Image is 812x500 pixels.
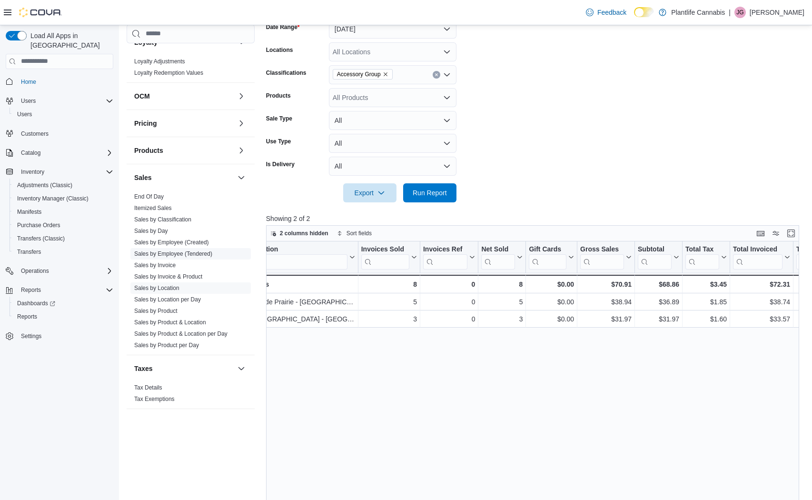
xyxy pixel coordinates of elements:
span: Sort fields [347,230,372,237]
button: Gift Cards [529,245,574,269]
h3: Products [134,145,163,155]
span: Customers [17,128,113,140]
a: Settings [17,330,45,342]
a: Sales by Day [134,227,168,234]
div: $70.91 [580,279,632,290]
div: Gross Sales [580,245,624,254]
div: 8 [481,279,523,290]
div: 0 [423,279,475,290]
span: Sales by Invoice & Product [134,272,202,280]
div: Net Sold [481,245,515,254]
a: Dashboards [13,298,59,309]
div: $3.45 [685,279,727,290]
button: Purchase Orders [10,219,117,232]
button: Clear input [433,71,440,79]
div: Totals [250,279,355,290]
a: Tax Details [134,384,162,390]
span: Adjustments (Classic) [13,180,113,191]
div: 5 [481,296,523,308]
div: $0.00 [529,296,574,308]
span: JG [736,7,743,18]
button: Catalog [17,147,44,159]
div: Invoices Ref [423,245,467,254]
button: Invoices Ref [423,245,475,269]
a: End Of Day [134,193,164,200]
div: 5 [361,296,416,308]
span: Sales by Employee (Created) [134,238,209,246]
div: Net Sold [481,245,515,269]
div: Loyalty [127,55,255,82]
div: Total Invoiced [733,245,782,269]
div: $31.97 [580,313,632,325]
a: Customers [17,128,52,140]
span: Purchase Orders [17,221,60,229]
span: Accessory Group [337,70,381,79]
button: 2 columns hidden [267,228,332,239]
span: Transfers (Classic) [17,235,65,242]
button: Users [17,95,40,107]
span: Accessory Group [333,69,393,80]
button: Enter fullscreen [785,228,797,239]
div: Invoices Sold [361,245,409,269]
span: Sales by Product per Day [134,341,199,349]
div: $0.00 [529,279,574,290]
label: Sale Type [266,115,292,122]
button: Operations [17,265,53,277]
span: Users [21,97,36,105]
button: Loyalty [236,36,247,48]
span: Reports [17,313,37,320]
div: Gift Card Sales [529,245,566,269]
div: $68.86 [638,279,679,290]
a: Reports [13,311,41,322]
button: Taxes [134,363,234,373]
span: Sales by Employee (Tendered) [134,250,212,257]
span: Export [349,183,391,202]
button: Catalog [2,146,117,160]
span: Itemized Sales [134,204,172,211]
a: Sales by Employee (Tendered) [134,250,212,257]
button: Open list of options [443,71,451,79]
button: Export [343,183,396,202]
div: Gift Cards [529,245,566,254]
a: Adjustments (Classic) [13,180,76,191]
a: Sales by Classification [134,216,191,222]
div: $36.89 [638,296,679,308]
span: Sales by Product [134,307,178,314]
span: Reports [21,286,41,294]
button: Manifests [10,205,117,219]
a: Transfers (Classic) [13,233,69,244]
a: Sales by Product & Location [134,319,206,325]
div: Sales [127,190,255,354]
a: Home [17,76,40,88]
span: Sales by Location per Day [134,295,201,303]
span: Home [17,76,113,88]
button: Open list of options [443,48,451,56]
span: Users [17,110,32,118]
button: Home [2,75,117,89]
a: Sales by Location per Day [134,296,201,302]
button: OCM [134,91,234,100]
a: Loyalty Redemption Values [134,69,203,76]
div: [GEOGRAPHIC_DATA] - [GEOGRAPHIC_DATA] [250,313,355,325]
button: Reports [10,310,117,323]
span: Inventory Manager (Classic) [13,193,113,204]
div: $31.97 [638,313,679,325]
span: Settings [17,330,113,342]
button: All [329,157,456,176]
div: $72.31 [733,279,790,290]
button: Sales [134,172,234,182]
button: Operations [2,264,117,278]
span: Purchase Orders [13,220,113,231]
span: Catalog [21,149,40,157]
label: Products [266,92,291,100]
input: Dark Mode [634,7,654,17]
div: Location [250,245,347,269]
p: | [729,7,731,18]
a: Transfers [13,246,45,258]
div: Invoices Ref [423,245,467,269]
a: Loyalty Adjustments [134,58,185,64]
button: Open list of options [443,94,451,101]
div: Taxes [127,381,255,408]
